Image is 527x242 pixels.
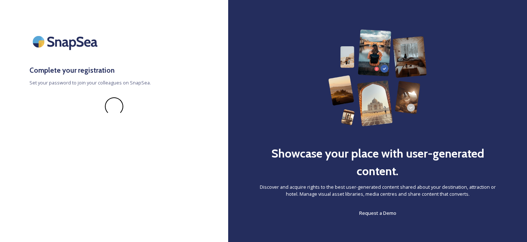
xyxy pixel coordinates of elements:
[29,29,103,54] img: SnapSea Logo
[328,29,427,126] img: 63b42ca75bacad526042e722_Group%20154-p-800.png
[359,210,396,216] span: Request a Demo
[29,65,199,76] h3: Complete your registration
[29,79,199,86] span: Set your password to join your colleagues on SnapSea.
[258,184,498,198] span: Discover and acquire rights to the best user-generated content shared about your destination, att...
[359,209,396,217] a: Request a Demo
[258,145,498,180] h2: Showcase your place with user-generated content.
